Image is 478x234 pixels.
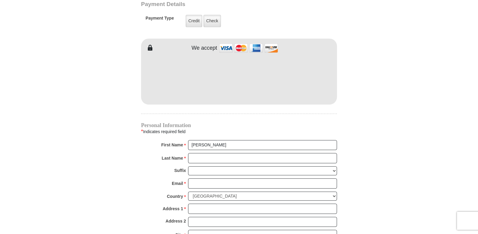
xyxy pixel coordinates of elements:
[165,217,186,225] strong: Address 2
[167,192,183,201] strong: Country
[162,154,183,162] strong: Last Name
[174,166,186,175] strong: Suffix
[141,128,337,136] div: Indicates required field
[172,179,183,188] strong: Email
[192,45,217,51] h4: We accept
[141,1,295,8] h3: Payment Details
[163,204,183,213] strong: Address 1
[146,16,174,24] h5: Payment Type
[203,15,221,27] label: Check
[161,141,183,149] strong: First Name
[219,42,279,55] img: credit cards accepted
[186,15,202,27] label: Credit
[141,123,337,128] h4: Personal Information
